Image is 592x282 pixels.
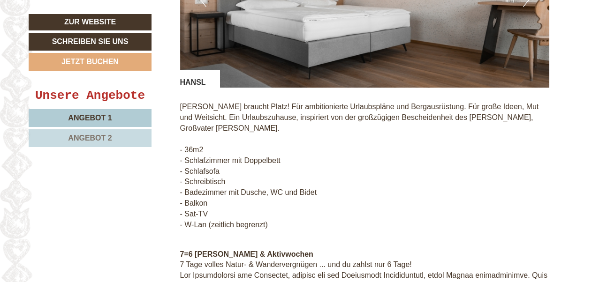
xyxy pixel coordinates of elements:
[68,134,112,142] span: Angebot 2
[14,45,150,52] small: 17:27
[180,70,220,88] div: HANSL
[14,27,150,34] div: Hotel Gasthof Jochele
[29,33,152,51] a: Schreiben Sie uns
[29,14,152,30] a: Zur Website
[180,102,550,230] p: [PERSON_NAME] braucht Platz! Für ambitionierte Urlaubspläne und Bergausrüstung. Für große Ideen, ...
[180,249,550,260] div: 7=6 [PERSON_NAME] & Aktivwochen
[29,87,152,104] div: Unsere Angebote
[68,114,112,122] span: Angebot 1
[167,7,202,23] div: [DATE]
[7,25,155,53] div: Guten Tag, wie können wir Ihnen helfen?
[29,53,152,71] a: Jetzt buchen
[308,245,369,263] button: Senden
